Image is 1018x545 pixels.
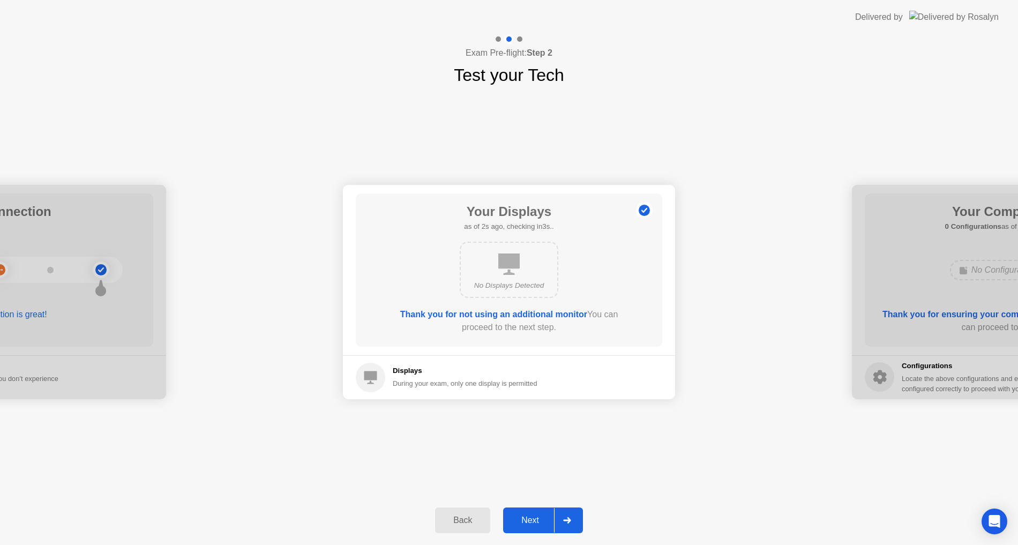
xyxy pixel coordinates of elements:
button: Next [503,507,583,533]
b: Thank you for not using an additional monitor [400,310,587,319]
div: During your exam, only one display is permitted [393,378,537,389]
h5: Displays [393,365,537,376]
div: No Displays Detected [469,280,549,291]
img: Delivered by Rosalyn [909,11,999,23]
div: Delivered by [855,11,903,24]
h1: Your Displays [464,202,553,221]
div: You can proceed to the next step. [386,308,632,334]
h1: Test your Tech [454,62,564,88]
b: Step 2 [527,48,552,57]
div: Next [506,516,554,525]
h5: as of 2s ago, checking in3s.. [464,221,553,232]
h4: Exam Pre-flight: [466,47,552,59]
div: Open Intercom Messenger [982,509,1007,534]
button: Back [435,507,490,533]
div: Back [438,516,487,525]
